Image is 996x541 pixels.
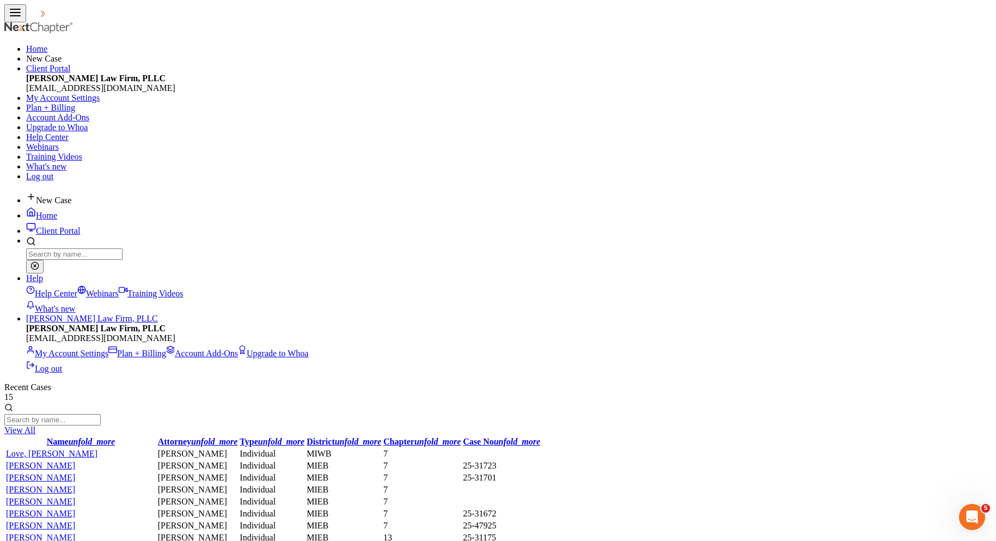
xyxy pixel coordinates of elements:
i: unfold_more [494,437,540,446]
a: View All [4,425,35,435]
td: 7 [383,496,461,507]
div: Recent Cases [4,382,992,402]
a: Log out [26,364,62,373]
input: Search by name... [4,414,101,425]
a: Training Videos [119,289,184,298]
a: Help [26,273,43,283]
a: Log out [26,172,53,181]
a: Training Videos [26,152,82,161]
a: [PERSON_NAME] [6,485,75,494]
td: 7 [383,460,461,471]
a: Account Add-Ons [26,113,89,122]
td: 25-31701 [462,472,541,483]
a: Love, [PERSON_NAME] [6,449,97,458]
a: Case Nounfold_more [463,437,540,446]
a: Client Portal [26,64,70,73]
span: [EMAIL_ADDRESS][DOMAIN_NAME] [26,333,175,343]
i: unfold_more [258,437,304,446]
a: My Account Settings [26,349,108,358]
td: MIEB [306,496,382,507]
a: Plan + Billing [108,349,166,358]
a: [PERSON_NAME] [6,461,75,470]
td: Individual [239,472,305,483]
td: 25-31672 [462,508,541,519]
span: New Case [36,196,71,205]
a: Plan + Billing [26,103,75,112]
td: 7 [383,472,461,483]
td: 7 [383,448,461,459]
div: [PERSON_NAME] Law Firm, PLLC [26,324,992,374]
a: [PERSON_NAME] [6,497,75,506]
i: unfold_more [414,437,461,446]
td: Individual [239,484,305,495]
td: MIEB [306,508,382,519]
a: Upgrade to Whoa [238,349,308,358]
td: [PERSON_NAME] [157,520,239,531]
i: unfold_more [335,437,381,446]
strong: [PERSON_NAME] Law Firm, PLLC [26,74,166,83]
td: Individual [239,508,305,519]
a: Webinars [26,142,59,151]
a: Webinars [77,289,119,298]
a: Help Center [26,289,77,298]
td: 7 [383,520,461,531]
strong: [PERSON_NAME] Law Firm, PLLC [26,324,166,333]
a: Home [26,211,57,220]
i: unfold_more [191,437,237,446]
td: [PERSON_NAME] [157,460,239,471]
span: New Case [26,54,62,63]
a: [PERSON_NAME] [6,473,75,482]
td: [PERSON_NAME] [157,472,239,483]
a: Districtunfold_more [307,437,381,446]
div: 15 [4,392,992,402]
td: MIWB [306,448,382,459]
td: 7 [383,484,461,495]
td: [PERSON_NAME] [157,496,239,507]
a: Home [26,44,47,53]
span: [EMAIL_ADDRESS][DOMAIN_NAME] [26,83,175,93]
a: [PERSON_NAME] [6,521,75,530]
a: Client Portal [26,226,80,235]
img: NextChapter [4,22,74,33]
a: What's new [26,304,75,313]
a: [PERSON_NAME] [6,509,75,518]
td: [PERSON_NAME] [157,448,239,459]
a: My Account Settings [26,93,100,102]
a: Attorneyunfold_more [158,437,238,446]
iframe: Intercom live chat [959,504,985,530]
td: MIEB [306,460,382,471]
td: 7 [383,508,461,519]
td: 25-47925 [462,520,541,531]
a: Upgrade to Whoa [26,123,88,132]
a: Typeunfold_more [240,437,304,446]
a: Help Center [26,132,69,142]
img: NextChapter [26,8,96,19]
input: Search by name... [26,248,123,260]
td: MIEB [306,472,382,483]
td: 25-31723 [462,460,541,471]
span: 5 [981,504,990,513]
a: What's new [26,162,66,171]
i: unfold_more [69,437,115,446]
td: MIEB [306,520,382,531]
td: Individual [239,496,305,507]
a: Nameunfold_more [47,437,115,446]
td: Individual [239,520,305,531]
td: Individual [239,460,305,471]
a: Account Add-Ons [166,349,238,358]
td: [PERSON_NAME] [157,508,239,519]
a: [PERSON_NAME] Law Firm, PLLC [26,314,158,323]
div: Help [26,283,992,314]
a: Chapterunfold_more [383,437,461,446]
td: Individual [239,448,305,459]
td: [PERSON_NAME] [157,484,239,495]
td: MIEB [306,484,382,495]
